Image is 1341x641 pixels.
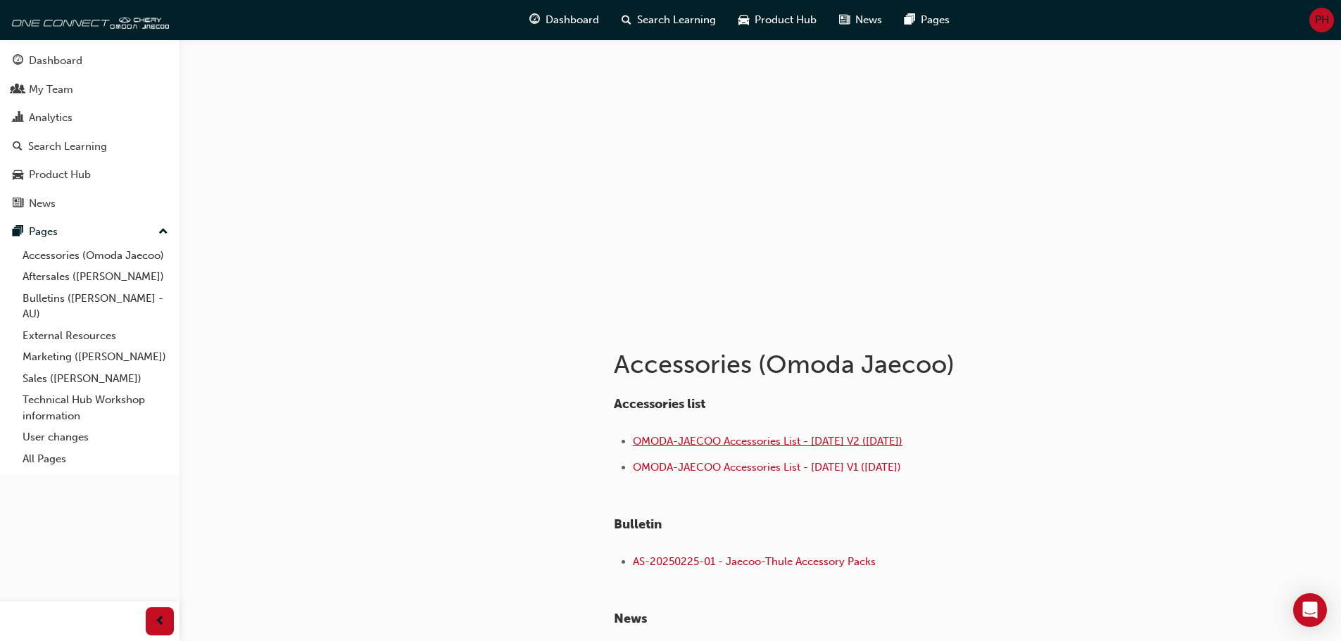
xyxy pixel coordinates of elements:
[905,11,915,29] span: pages-icon
[610,6,727,34] a: search-iconSearch Learning
[7,6,169,34] img: oneconnect
[29,110,73,126] div: Analytics
[29,196,56,212] div: News
[546,12,599,28] span: Dashboard
[529,11,540,29] span: guage-icon
[828,6,893,34] a: news-iconNews
[727,6,828,34] a: car-iconProduct Hub
[6,219,174,245] button: Pages
[633,461,901,474] a: OMODA-JAECOO Accessories List - [DATE] V1 ([DATE])
[17,389,174,426] a: Technical Hub Workshop information
[839,11,850,29] span: news-icon
[614,349,1076,380] h1: Accessories (Omoda Jaecoo)
[13,226,23,239] span: pages-icon
[614,611,647,626] span: ​News
[738,11,749,29] span: car-icon
[6,162,174,188] a: Product Hub
[29,167,91,183] div: Product Hub
[13,169,23,182] span: car-icon
[17,426,174,448] a: User changes
[518,6,610,34] a: guage-iconDashboard
[13,141,23,153] span: search-icon
[155,613,165,630] span: prev-icon
[17,368,174,390] a: Sales ([PERSON_NAME])
[633,555,876,568] a: AS-20250225-01 - Jaecoo-Thule Accessory Packs
[614,516,662,532] span: Bulletin
[1315,12,1329,28] span: PH
[17,325,174,347] a: External Resources
[893,6,961,34] a: pages-iconPages
[755,12,817,28] span: Product Hub
[17,288,174,325] a: Bulletins ([PERSON_NAME] - AU)
[6,134,174,160] a: Search Learning
[13,55,23,68] span: guage-icon
[28,139,107,155] div: Search Learning
[17,266,174,288] a: Aftersales ([PERSON_NAME])
[614,396,705,412] span: Accessories list
[29,224,58,240] div: Pages
[1293,593,1327,627] div: Open Intercom Messenger
[637,12,716,28] span: Search Learning
[6,48,174,74] a: Dashboard
[29,82,73,98] div: My Team
[17,448,174,470] a: All Pages
[6,77,174,103] a: My Team
[13,198,23,210] span: news-icon
[921,12,950,28] span: Pages
[6,105,174,131] a: Analytics
[1309,8,1334,32] button: PH
[13,84,23,96] span: people-icon
[17,346,174,368] a: Marketing ([PERSON_NAME])
[158,223,168,241] span: up-icon
[622,11,631,29] span: search-icon
[6,45,174,219] button: DashboardMy TeamAnalyticsSearch LearningProduct HubNews
[633,435,902,448] a: OMODA-JAECOO Accessories List - [DATE] V2 ([DATE])
[13,112,23,125] span: chart-icon
[17,245,174,267] a: Accessories (Omoda Jaecoo)
[6,191,174,217] a: News
[855,12,882,28] span: News
[29,53,82,69] div: Dashboard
